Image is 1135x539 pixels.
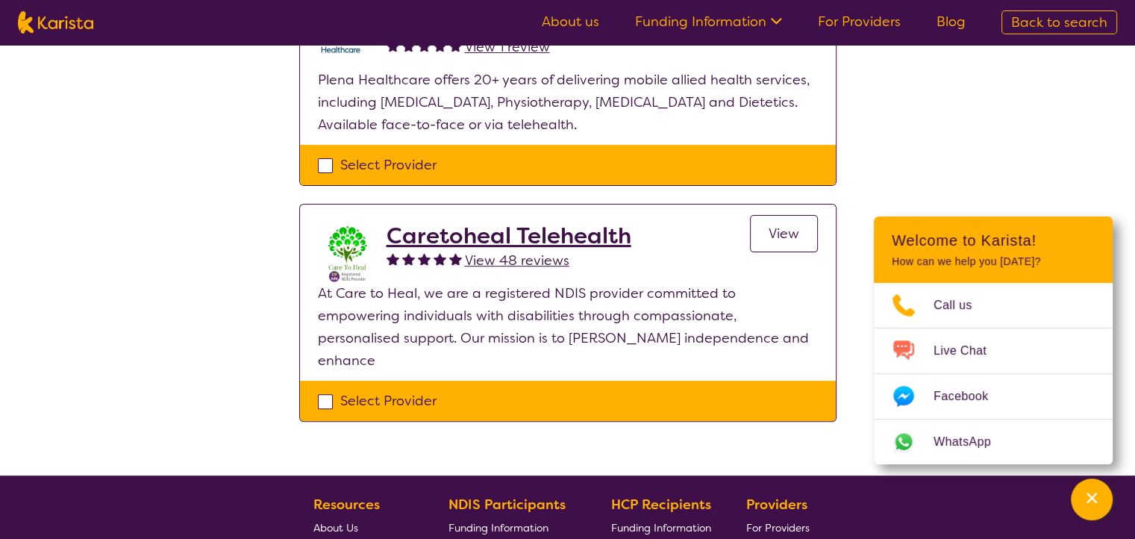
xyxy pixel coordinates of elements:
[611,521,711,535] span: Funding Information
[1011,13,1107,31] span: Back to search
[465,38,550,56] span: View 1 review
[313,496,380,514] b: Resources
[611,496,711,514] b: HCP Recipients
[449,39,462,52] img: fullstar
[874,216,1113,464] div: Channel Menu
[1001,10,1117,34] a: Back to search
[18,11,93,34] img: Karista logo
[934,294,990,317] span: Call us
[746,521,810,535] span: For Providers
[934,385,1006,408] span: Facebook
[750,215,818,252] a: View
[387,252,399,265] img: fullstar
[934,340,1004,362] span: Live Chat
[434,252,446,265] img: fullstar
[318,282,818,372] p: At Care to Heal, we are a registered NDIS provider committed to empowering individuals with disab...
[387,39,399,52] img: fullstar
[402,39,415,52] img: fullstar
[892,255,1095,268] p: How can we help you [DATE]?
[449,252,462,265] img: fullstar
[746,496,807,514] b: Providers
[387,222,631,249] a: Caretoheal Telehealth
[874,420,1113,464] a: Web link opens in a new tab.
[402,252,415,265] img: fullstar
[318,222,378,282] img: x8xkzxtsmjra3bp2ouhm.png
[465,249,569,272] a: View 48 reviews
[313,516,413,539] a: About Us
[1071,479,1113,520] button: Channel Menu
[635,13,782,31] a: Funding Information
[611,516,711,539] a: Funding Information
[418,252,431,265] img: fullstar
[448,496,566,514] b: NDIS Participants
[746,516,816,539] a: For Providers
[418,39,431,52] img: fullstar
[818,13,901,31] a: For Providers
[892,231,1095,249] h2: Welcome to Karista!
[874,283,1113,464] ul: Choose channel
[937,13,966,31] a: Blog
[934,431,1009,453] span: WhatsApp
[542,13,599,31] a: About us
[465,36,550,58] a: View 1 review
[318,69,818,136] p: Plena Healthcare offers 20+ years of delivering mobile allied health services, including [MEDICAL...
[465,252,569,269] span: View 48 reviews
[448,521,548,535] span: Funding Information
[434,39,446,52] img: fullstar
[313,521,358,535] span: About Us
[448,516,577,539] a: Funding Information
[769,225,799,243] span: View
